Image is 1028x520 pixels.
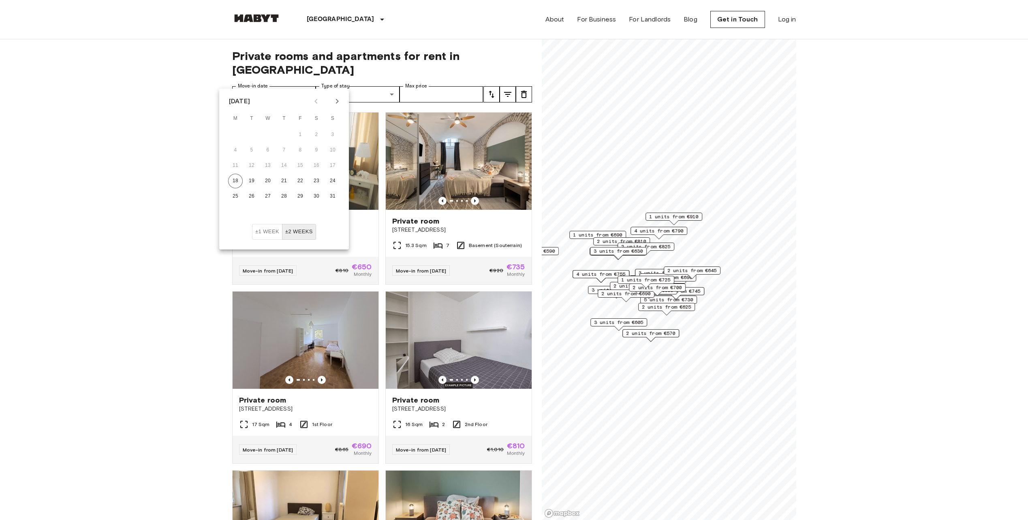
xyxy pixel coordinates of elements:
[594,319,643,326] span: 3 units from €605
[277,174,291,188] button: 21
[487,446,504,453] span: €1,010
[244,189,259,204] button: 26
[506,247,555,255] span: 3 units from €590
[442,421,445,428] span: 2
[385,112,532,285] a: Marketing picture of unit DE-02-004-006-05HFPrevious imagePrevious imagePrivate room[STREET_ADDRE...
[593,237,650,250] div: Map marker
[638,303,695,315] div: Map marker
[293,174,308,188] button: 22
[354,271,372,278] span: Monthly
[385,291,532,464] a: Marketing picture of unit DE-02-002-002-02HFPrevious imagePrevious imagePrivate room[STREET_ADDRE...
[352,263,372,271] span: €650
[289,421,292,428] span: 4
[597,238,646,245] span: 2 units from €810
[639,269,688,277] span: 3 units from €800
[325,174,340,188] button: 24
[282,224,316,240] button: ±2 weeks
[396,447,447,453] span: Move-in from [DATE]
[648,287,704,300] div: Map marker
[405,83,427,90] label: Max price
[622,329,679,342] div: Map marker
[352,442,372,450] span: €690
[277,189,291,204] button: 28
[633,284,682,291] span: 2 units from €700
[386,113,532,210] img: Marketing picture of unit DE-02-004-006-05HF
[471,376,479,384] button: Previous image
[309,111,324,127] span: Saturday
[244,174,259,188] button: 19
[545,15,564,24] a: About
[592,286,641,294] span: 3 units from €785
[645,213,702,225] div: Map marker
[516,86,532,102] button: tune
[438,197,447,205] button: Previous image
[232,49,532,77] span: Private rooms and apartments for rent in [GEOGRAPHIC_DATA]
[293,189,308,204] button: 29
[261,111,275,127] span: Wednesday
[446,242,449,249] span: 7
[228,111,243,127] span: Monday
[471,197,479,205] button: Previous image
[577,15,616,24] a: For Business
[335,446,348,453] span: €865
[386,292,532,389] img: Marketing picture of unit DE-02-002-002-02HF
[618,243,674,255] div: Map marker
[229,96,250,106] div: [DATE]
[244,111,259,127] span: Tuesday
[228,174,243,188] button: 18
[396,268,447,274] span: Move-in from [DATE]
[438,376,447,384] button: Previous image
[277,111,291,127] span: Thursday
[621,243,671,250] span: 2 units from €825
[233,292,378,389] img: Marketing picture of unit DE-02-023-04M
[573,270,629,283] div: Map marker
[569,231,626,243] div: Map marker
[710,11,765,28] a: Get in Touch
[507,271,525,278] span: Monthly
[502,247,559,260] div: Map marker
[610,282,667,294] div: Map marker
[307,15,374,24] p: [GEOGRAPHIC_DATA]
[590,247,646,260] div: Map marker
[243,447,293,453] span: Move-in from [DATE]
[293,111,308,127] span: Friday
[629,283,686,296] div: Map marker
[576,271,626,278] span: 4 units from €755
[664,266,720,279] div: Map marker
[261,189,275,204] button: 27
[590,318,647,331] div: Map marker
[405,421,423,428] span: 16 Sqm
[778,15,796,24] a: Log in
[392,226,525,234] span: [STREET_ADDRESS]
[507,450,525,457] span: Monthly
[239,395,286,405] span: Private room
[489,267,503,274] span: €920
[354,450,372,457] span: Monthly
[643,274,692,281] span: 6 units from €690
[321,83,350,90] label: Type of stay
[635,269,692,281] div: Map marker
[500,86,516,102] button: tune
[640,296,697,308] div: Map marker
[642,303,691,311] span: 2 units from €625
[626,330,675,337] span: 2 units from €570
[507,442,525,450] span: €810
[309,189,324,204] button: 30
[232,291,379,464] a: Marketing picture of unit DE-02-023-04MPrevious imagePrevious imagePrivate room[STREET_ADDRESS]17...
[651,288,701,295] span: 3 units from €745
[621,276,671,283] span: 1 units from €725
[252,421,270,428] span: 17 Sqm
[252,224,316,240] div: Move In Flexibility
[285,376,293,384] button: Previous image
[667,267,717,274] span: 2 units from €645
[573,231,622,239] span: 1 units from €690
[594,247,643,255] span: 3 units from €630
[649,213,699,220] span: 1 units from €910
[330,94,344,108] button: Next month
[228,189,243,204] button: 25
[618,276,674,288] div: Map marker
[465,421,487,428] span: 2nd Floor
[629,15,671,24] a: For Landlords
[507,263,525,271] span: €735
[318,376,326,384] button: Previous image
